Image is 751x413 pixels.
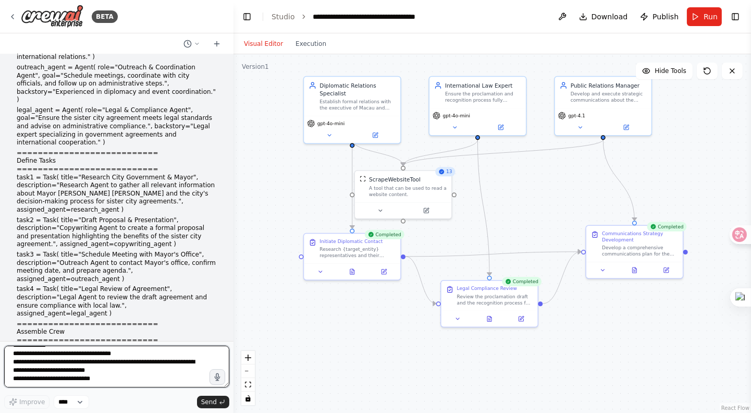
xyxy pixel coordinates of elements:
button: Hide left sidebar [240,9,254,24]
button: View output [336,267,369,276]
span: gpt-4.1 [568,113,585,119]
div: ScrapeWebsiteTool [369,176,421,184]
p: task1 = Task( title="Research City Government & Mayor", description="Research Agent to gather all... [17,174,217,214]
div: Version 1 [242,63,269,71]
p: legal_agent = Agent( role="Legal & Compliance Agent", goal="Ensure the sister city agreement meet... [17,106,217,147]
button: Download [575,7,632,26]
button: zoom out [241,365,255,378]
button: Publish [636,7,683,26]
button: Run [687,7,722,26]
img: ScrapeWebsiteTool [360,176,366,182]
div: CompletedInitiate Diplomatic ContactResearch {target_entity} representatives and their official c... [303,233,401,281]
g: Edge from cac3c5d2-4816-47f4-b3f3-770991082e39 to e38a5886-1946-4b26-8d48-9ed5c1fe4588 [399,140,482,166]
div: International Law Expert [445,81,521,89]
div: CompletedLegal Compliance ReviewReview the proclamation draft and the recognition process for ful... [440,280,538,327]
div: BETA [92,10,118,23]
button: Send [197,396,229,408]
div: International Law ExpertEnsure the proclamation and recognition process fully complies with inter... [429,76,527,136]
button: Open in side panel [404,206,448,215]
div: Ensure the proclamation and recognition process fully complies with international law standards a... [445,91,521,103]
g: Edge from cac3c5d2-4816-47f4-b3f3-770991082e39 to 9a9d75cf-80a0-485e-a5f1-7719aa722088 [474,140,494,276]
img: Logo [21,5,83,28]
g: Edge from e4c75579-bdd6-415d-bb2e-4ba18f83dbad to 463d3db3-e861-4fa3-bce7-f26b60eea522 [599,140,638,221]
p: task3 = Task( title="Schedule Meeting with Mayor's Office", description="Outreach Agent to contac... [17,251,217,283]
button: Start a new chat [208,38,225,50]
a: Studio [272,13,295,21]
h1: =========================== [17,320,217,329]
button: Switch to previous chat [179,38,204,50]
div: Develop a comprehensive communications plan for the proclamation announcement and signing process... [602,245,678,257]
button: toggle interactivity [241,392,255,405]
span: Improve [19,398,45,406]
button: Show right sidebar [728,9,743,24]
span: Publish [652,11,679,22]
div: Legal Compliance Review [457,286,517,292]
h1: =========================== [17,165,217,174]
div: Establish formal relations with the executive of Macau and facilitate the successful signing of t... [319,99,396,111]
a: React Flow attribution [721,405,749,411]
button: Open in side panel [353,130,397,140]
div: Diplomatic Relations SpecialistEstablish formal relations with the executive of Macau and facilit... [303,76,401,144]
nav: breadcrumb [272,11,430,22]
p: outreach_agent = Agent( role="Outreach & Coordination Agent", goal="Schedule meetings, coordinate... [17,64,217,104]
div: Initiate Diplomatic Contact [319,238,383,245]
p: task4 = Task( title="Legal Review of Agreement", description="Legal Agent to review the draft agr... [17,285,217,318]
button: Open in side panel [478,123,523,132]
div: Completed [365,230,404,239]
h1: =========================== [17,336,217,345]
span: Run [704,11,718,22]
span: Download [592,11,628,22]
button: Visual Editor [238,38,289,50]
button: Open in side panel [604,123,648,132]
button: Improve [4,395,50,409]
button: Open in side panel [508,314,535,323]
div: A tool that can be used to read a website content. [369,185,447,198]
div: Research {target_entity} representatives and their official channels, then draft formal diplomati... [319,246,396,259]
button: Execution [289,38,333,50]
div: Public Relations ManagerDevelop and execute strategic communications about the proclamation to en... [554,76,652,136]
h1: Define Tasks [17,157,217,165]
span: Send [201,398,217,406]
div: Public Relations Manager [571,81,647,89]
span: gpt-4o-mini [317,120,344,127]
g: Edge from 9a9d75cf-80a0-485e-a5f1-7719aa722088 to 463d3db3-e861-4fa3-bce7-f26b60eea522 [543,248,581,307]
g: Edge from 4b70105e-07f3-4837-978e-9bb990044b7e to e38a5886-1946-4b26-8d48-9ed5c1fe4588 [348,140,407,166]
div: Develop and execute strategic communications about the proclamation to ensure positive public rec... [571,91,647,103]
button: zoom in [241,351,255,365]
button: Hide Tools [636,63,693,79]
button: fit view [241,378,255,392]
div: React Flow controls [241,351,255,405]
g: Edge from e4c75579-bdd6-415d-bb2e-4ba18f83dbad to e38a5886-1946-4b26-8d48-9ed5c1fe4588 [399,140,607,166]
span: gpt-4o-mini [443,113,470,119]
g: Edge from d12c0b5d-d80a-42ad-89f5-bb356bc7afa8 to 463d3db3-e861-4fa3-bce7-f26b60eea522 [405,248,581,260]
button: View output [473,314,506,323]
h1: Assemble Crew [17,328,217,336]
button: Open in side panel [371,267,398,276]
button: View output [618,265,651,275]
div: Completed [502,277,541,286]
div: 13ScrapeWebsiteToolScrapeWebsiteToolA tool that can be used to read a website content. [354,170,452,219]
div: Review the proclamation draft and the recognition process for full compliance with international ... [457,294,533,306]
button: Open in side panel [652,265,680,275]
button: Click to speak your automation idea [210,369,225,385]
div: Communications Strategy Development [602,230,678,243]
g: Edge from 4b70105e-07f3-4837-978e-9bb990044b7e to d12c0b5d-d80a-42ad-89f5-bb356bc7afa8 [348,140,356,228]
span: 13 [446,168,452,175]
div: Diplomatic Relations Specialist [319,81,396,97]
span: Hide Tools [655,67,686,75]
div: CompletedCommunications Strategy DevelopmentDevelop a comprehensive communications plan for the p... [585,225,683,279]
p: task2 = Task( title="Draft Proposal & Presentation", description="Copywriting Agent to create a f... [17,216,217,249]
div: Completed [647,222,686,232]
g: Edge from d12c0b5d-d80a-42ad-89f5-bb356bc7afa8 to 9a9d75cf-80a0-485e-a5f1-7719aa722088 [405,252,436,307]
h1: =========================== [17,149,217,157]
